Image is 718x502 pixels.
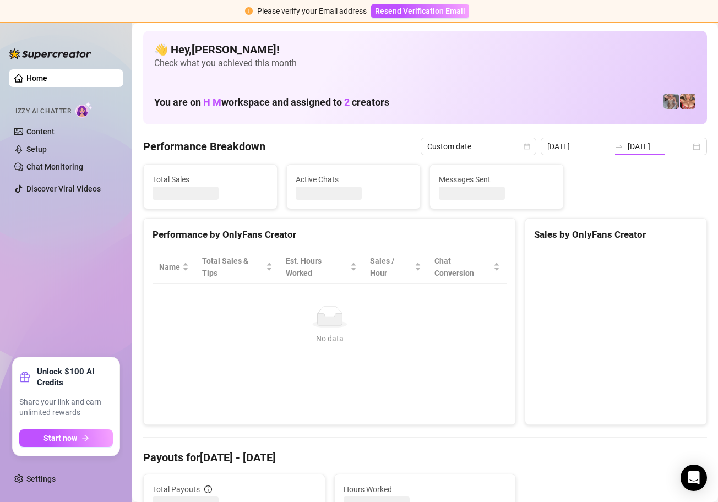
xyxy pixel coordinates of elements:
[153,250,195,284] th: Name
[154,42,696,57] h4: 👋 Hey, [PERSON_NAME] !
[663,94,679,109] img: pennylondonvip
[154,96,389,108] h1: You are on workspace and assigned to creators
[434,255,492,279] span: Chat Conversion
[26,145,47,154] a: Setup
[26,474,56,483] a: Settings
[26,127,55,136] a: Content
[375,7,465,15] span: Resend Verification Email
[524,143,530,150] span: calendar
[26,74,47,83] a: Home
[164,332,496,345] div: No data
[43,434,77,443] span: Start now
[75,102,93,118] img: AI Chatter
[245,7,253,15] span: exclamation-circle
[370,255,412,279] span: Sales / Hour
[628,140,690,152] input: End date
[204,485,212,493] span: info-circle
[428,250,507,284] th: Chat Conversion
[153,173,268,185] span: Total Sales
[439,173,554,185] span: Messages Sent
[19,429,113,447] button: Start nowarrow-right
[15,106,71,117] span: Izzy AI Chatter
[143,450,707,465] h4: Payouts for [DATE] - [DATE]
[681,465,707,491] div: Open Intercom Messenger
[19,397,113,418] span: Share your link and earn unlimited rewards
[26,184,101,193] a: Discover Viral Videos
[363,250,427,284] th: Sales / Hour
[9,48,91,59] img: logo-BBDzfeDw.svg
[344,96,350,108] span: 2
[614,142,623,151] span: swap-right
[286,255,348,279] div: Est. Hours Worked
[19,372,30,383] span: gift
[427,138,530,155] span: Custom date
[81,434,89,442] span: arrow-right
[202,255,264,279] span: Total Sales & Tips
[203,96,221,108] span: H M
[195,250,279,284] th: Total Sales & Tips
[153,483,200,495] span: Total Payouts
[547,140,610,152] input: Start date
[344,483,507,495] span: Hours Worked
[680,94,695,109] img: pennylondon
[159,261,180,273] span: Name
[26,162,83,171] a: Chat Monitoring
[154,57,696,69] span: Check what you achieved this month
[371,4,469,18] button: Resend Verification Email
[296,173,411,185] span: Active Chats
[257,5,367,17] div: Please verify your Email address
[614,142,623,151] span: to
[534,227,698,242] div: Sales by OnlyFans Creator
[153,227,507,242] div: Performance by OnlyFans Creator
[143,139,265,154] h4: Performance Breakdown
[37,366,113,388] strong: Unlock $100 AI Credits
